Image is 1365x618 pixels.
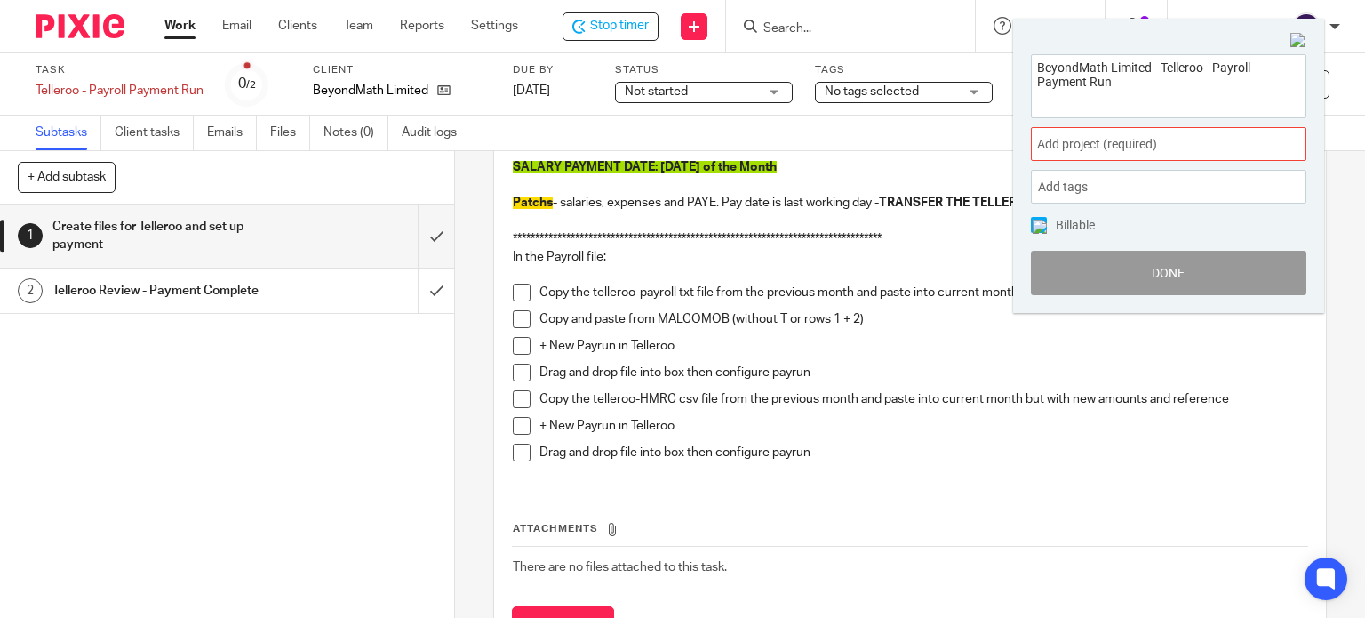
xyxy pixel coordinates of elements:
[513,248,1308,266] p: In the Payroll file:
[207,116,257,150] a: Emails
[52,213,284,259] h1: Create files for Telleroo and set up payment
[513,524,598,534] span: Attachments
[539,284,1308,301] p: Copy the telleroo-payroll txt file from the previous month and paste into current month
[1031,251,1306,295] button: Done
[1185,17,1283,35] p: [PERSON_NAME]
[36,116,101,150] a: Subtasks
[539,390,1308,408] p: Copy the telleroo-HMRC csv file from the previous month and paste into current month but with new...
[36,14,124,38] img: Pixie
[539,310,1308,328] p: Copy and paste from MALCOMOB (without T or rows 1 + 2)
[1056,219,1095,231] span: Billable
[513,194,1308,212] p: - salaries, expenses and PAYE. Pay date is last working day -
[539,444,1308,461] p: Drag and drop file into box then configure payrun
[52,277,284,304] h1: Telleroo Review - Payment Complete
[115,116,194,150] a: Client tasks
[539,364,1308,381] p: Drag and drop file into box then configure payrun
[1038,173,1097,201] span: Add tags
[164,17,196,35] a: Work
[36,82,204,100] div: Telleroo - Payroll Payment Run
[513,63,593,77] label: Due by
[222,17,251,35] a: Email
[18,278,43,303] div: 2
[18,223,43,248] div: 1
[513,161,777,173] span: SALARY PAYMENT DATE: [DATE] of the Month
[615,63,793,77] label: Status
[270,116,310,150] a: Files
[539,337,1308,355] p: + New Payrun in Telleroo
[18,162,116,192] button: + Add subtask
[246,80,256,90] small: /2
[402,116,470,150] a: Audit logs
[563,12,659,41] div: BeyondMath Limited - Telleroo - Payroll Payment Run
[323,116,388,150] a: Notes (0)
[539,417,1308,435] p: + New Payrun in Telleroo
[36,63,204,77] label: Task
[625,85,688,98] span: Not started
[1033,220,1047,234] img: checked.png
[313,63,491,77] label: Client
[815,63,993,77] label: Tags
[879,197,1174,209] strong: TRANSFER THE TELLEROO BALANCE FROM HSBC.
[762,21,922,37] input: Search
[590,17,649,36] span: Stop timer
[513,197,553,209] span: Patchs
[1292,12,1321,41] img: svg%3E
[513,561,727,574] span: There are no files attached to this task.
[344,17,373,35] a: Team
[513,84,550,97] span: [DATE]
[1290,33,1306,49] img: Close
[1032,55,1305,113] textarea: BeyondMath Limited - Telleroo - Payroll Payment Run
[400,17,444,35] a: Reports
[471,17,518,35] a: Settings
[278,17,317,35] a: Clients
[1037,135,1261,154] span: Add project (required)
[825,85,919,98] span: No tags selected
[313,82,428,100] p: BeyondMath Limited
[238,74,256,94] div: 0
